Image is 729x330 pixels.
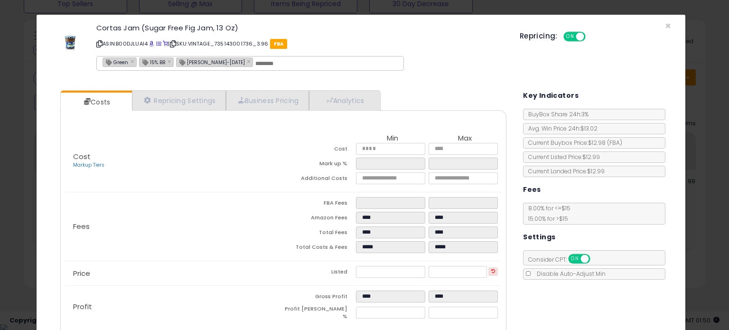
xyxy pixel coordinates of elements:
[523,110,589,118] span: BuyBox Share 24h: 3%
[569,255,581,263] span: ON
[523,167,605,175] span: Current Landed Price: $12.99
[283,212,356,226] td: Amazon Fees
[588,139,622,147] span: $12.98
[283,226,356,241] td: Total Fees
[429,134,501,143] th: Max
[65,223,283,230] p: Fees
[61,93,131,112] a: Costs
[65,153,283,169] p: Cost
[73,161,104,169] a: Markup Tiers
[584,33,599,41] span: OFF
[523,215,568,223] span: 15.00 % for > $15
[283,291,356,305] td: Gross Profit
[523,231,555,243] h5: Settings
[607,139,622,147] span: ( FBA )
[140,58,165,66] span: 15% BB
[523,90,579,102] h5: Key Indicators
[283,197,356,212] td: FBA Fees
[226,91,309,110] a: Business Pricing
[65,270,283,277] p: Price
[247,57,253,66] a: ×
[177,58,245,66] span: [PERSON_NAME]-[DATE]
[59,24,81,53] img: 31KO9xv11OL._SL60_.jpg
[283,143,356,158] td: Cost
[65,303,283,311] p: Profit
[283,241,356,256] td: Total Costs & Fees
[523,204,570,223] span: 8.00 % for <= $15
[523,124,598,132] span: Avg. Win Price 24h: $13.02
[523,153,600,161] span: Current Listed Price: $12.99
[283,266,356,281] td: Listed
[131,57,136,66] a: ×
[523,255,603,264] span: Consider CPT:
[665,19,671,33] span: ×
[520,32,558,40] h5: Repricing:
[283,158,356,172] td: Mark up %
[589,255,604,263] span: OFF
[356,134,429,143] th: Min
[532,270,606,278] span: Disable Auto-Adjust Min
[523,139,622,147] span: Current Buybox Price:
[523,184,541,196] h5: Fees
[163,40,168,47] a: Your listing only
[103,58,128,66] span: Green
[149,40,154,47] a: BuyBox page
[156,40,161,47] a: All offer listings
[132,91,226,110] a: Repricing Settings
[96,36,505,51] p: ASIN: B00DJLUAI4 | SKU: VINTAGE_735143001736_3.96
[309,91,379,110] a: Analytics
[564,33,576,41] span: ON
[96,24,505,31] h3: Cortas Jam (Sugar Free Fig Jam, 13 Oz)
[270,39,288,49] span: FBA
[283,172,356,187] td: Additional Costs
[283,305,356,323] td: Profit [PERSON_NAME] %
[168,57,173,66] a: ×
